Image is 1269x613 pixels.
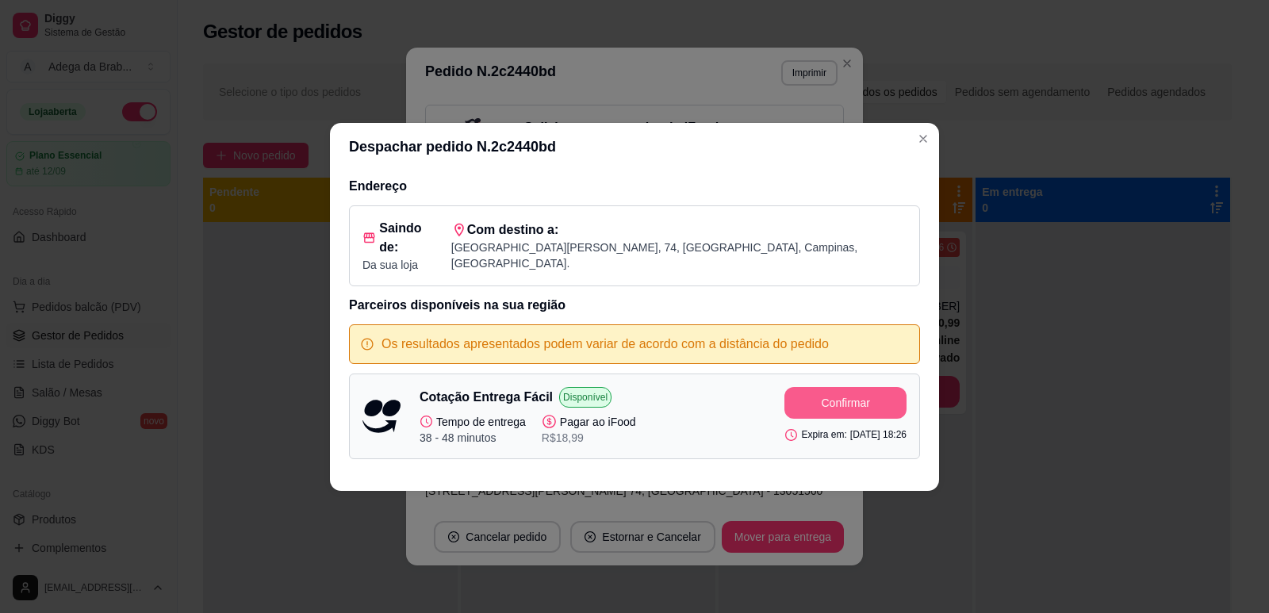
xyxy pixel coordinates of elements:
h3: Endereço [349,177,920,196]
button: Confirmar [784,387,907,419]
p: Cotação Entrega Fácil [420,388,553,407]
p: Disponível [559,387,611,408]
h3: Parceiros disponíveis na sua região [349,296,920,315]
header: Despachar pedido N. 2c2440bd [330,123,939,170]
p: R$ 18,99 [542,430,636,446]
p: Pagar ao iFood [542,414,636,430]
p: 38 - 48 minutos [420,430,526,446]
p: [GEOGRAPHIC_DATA][PERSON_NAME] , 74 , [GEOGRAPHIC_DATA] , Campinas , [GEOGRAPHIC_DATA] . [451,239,907,271]
p: Os resultados apresentados podem variar de acordo com a distância do pedido [381,335,829,354]
p: Tempo de entrega [420,414,526,430]
span: Saindo de: [379,219,435,257]
button: Close [911,126,936,151]
p: Da sua loja [362,257,435,273]
p: [DATE] 18:26 [850,428,907,441]
span: Com destino a: [467,220,559,239]
p: Expira em: [784,428,846,442]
